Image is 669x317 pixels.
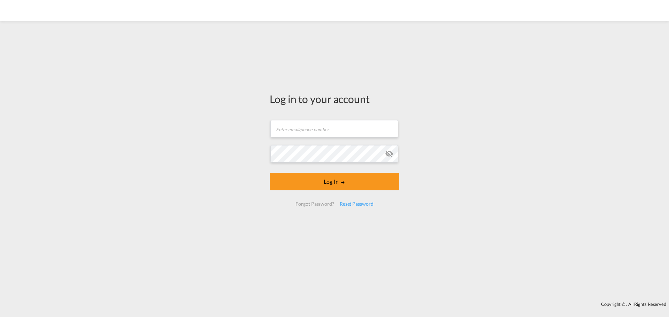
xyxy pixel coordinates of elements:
input: Enter email/phone number [270,120,398,137]
md-icon: icon-eye-off [385,150,393,158]
div: Log in to your account [270,92,399,106]
div: Forgot Password? [293,198,337,210]
div: Reset Password [337,198,376,210]
button: LOGIN [270,173,399,190]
